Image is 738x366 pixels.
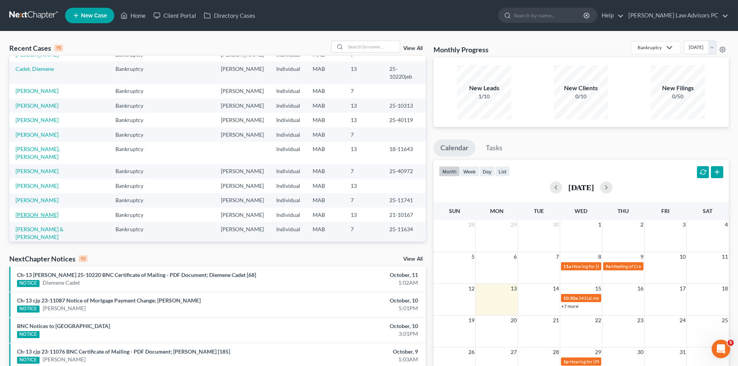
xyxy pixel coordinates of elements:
td: 13 [344,98,383,113]
a: View All [403,256,423,262]
div: 1/10 [457,93,511,100]
div: 1:02AM [289,279,418,287]
a: [PERSON_NAME] [15,168,58,174]
td: [PERSON_NAME] [215,84,270,98]
a: Tasks [479,139,509,156]
span: 7 [555,252,560,261]
span: 15 [594,284,602,293]
span: 9a [606,263,611,269]
div: NOTICE [17,280,40,287]
td: Individual [270,164,306,179]
div: New Clients [554,84,608,93]
td: [PERSON_NAME] [215,164,270,179]
td: MAB [306,142,344,164]
span: 2 [640,220,644,229]
td: 13 [344,208,383,222]
span: Hearing for [PERSON_NAME] [572,263,632,269]
span: 20 [510,316,518,325]
div: 0/10 [554,93,608,100]
td: 7 [344,84,383,98]
span: 5 [728,340,734,346]
td: 13 [344,142,383,164]
span: 28 [468,220,475,229]
td: Individual [270,222,306,244]
a: [PERSON_NAME] [15,102,58,109]
span: 10:30a [563,295,578,301]
span: 11a [563,263,571,269]
a: BNC Notices to [GEOGRAPHIC_DATA] [17,323,110,329]
h3: Monthly Progress [434,45,489,54]
span: Meeting of Creditors for [PERSON_NAME] [611,263,697,269]
td: MAB [306,179,344,193]
td: 25-40972 [383,164,426,179]
div: 0/50 [651,93,705,100]
span: 6 [513,252,518,261]
a: [PERSON_NAME] [15,197,58,203]
td: [PERSON_NAME] [215,193,270,208]
div: 1:03AM [289,356,418,363]
td: Bankruptcy [109,222,158,244]
span: 26 [468,347,475,357]
span: Tue [534,208,544,214]
a: [PERSON_NAME] [15,131,58,138]
a: [PERSON_NAME] [15,182,58,189]
div: 10 [79,255,88,262]
td: [PERSON_NAME] [215,62,270,84]
span: 4 [724,220,729,229]
span: Wed [575,208,587,214]
span: Hearing for [PERSON_NAME] [569,359,630,364]
a: Diemene Cadet [43,279,80,287]
td: Bankruptcy [109,98,158,113]
td: Individual [270,127,306,142]
span: 9 [640,252,644,261]
td: Bankruptcy [109,164,158,179]
div: Bankruptcy [638,44,662,51]
td: [PERSON_NAME] [215,98,270,113]
a: Home [117,9,150,22]
td: 25-10313 [383,98,426,113]
div: 3:01PM [289,330,418,338]
td: [PERSON_NAME] [215,113,270,127]
td: 25-11634 [383,222,426,244]
td: MAB [306,193,344,208]
span: Sun [449,208,460,214]
td: Individual [270,62,306,84]
div: October, 11 [289,271,418,279]
a: [PERSON_NAME] & [PERSON_NAME] [15,226,64,240]
td: [PERSON_NAME] [215,208,270,222]
td: Bankruptcy [109,193,158,208]
a: [PERSON_NAME] [43,304,86,312]
td: [PERSON_NAME] [215,127,270,142]
td: 25-40119 [383,113,426,127]
td: [PERSON_NAME] [215,179,270,193]
td: Bankruptcy [109,62,158,84]
a: [PERSON_NAME] [15,211,58,218]
span: Thu [618,208,629,214]
td: MAB [306,113,344,127]
td: 7 [344,222,383,244]
span: 19 [468,316,475,325]
td: MAB [306,164,344,179]
span: 1 [597,220,602,229]
td: MAB [306,98,344,113]
td: MAB [306,208,344,222]
td: Bankruptcy [109,84,158,98]
td: Individual [270,84,306,98]
a: Client Portal [150,9,200,22]
td: Individual [270,193,306,208]
div: NOTICE [17,306,40,313]
span: 30 [637,347,644,357]
span: 24 [679,316,686,325]
td: Individual [270,113,306,127]
button: week [460,166,479,177]
div: New Filings [651,84,705,93]
td: Individual [270,142,306,164]
a: Ch-13 [PERSON_NAME] 25-10220 BNC Certificate of Mailing - PDF Document; Diemene Cadet [68] [17,271,256,278]
span: 1p [563,359,569,364]
span: 14 [552,284,560,293]
input: Search by name... [346,41,400,52]
a: [PERSON_NAME] Law Advisors PC [624,9,728,22]
h2: [DATE] [568,183,594,191]
span: 29 [510,220,518,229]
div: October, 10 [289,297,418,304]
